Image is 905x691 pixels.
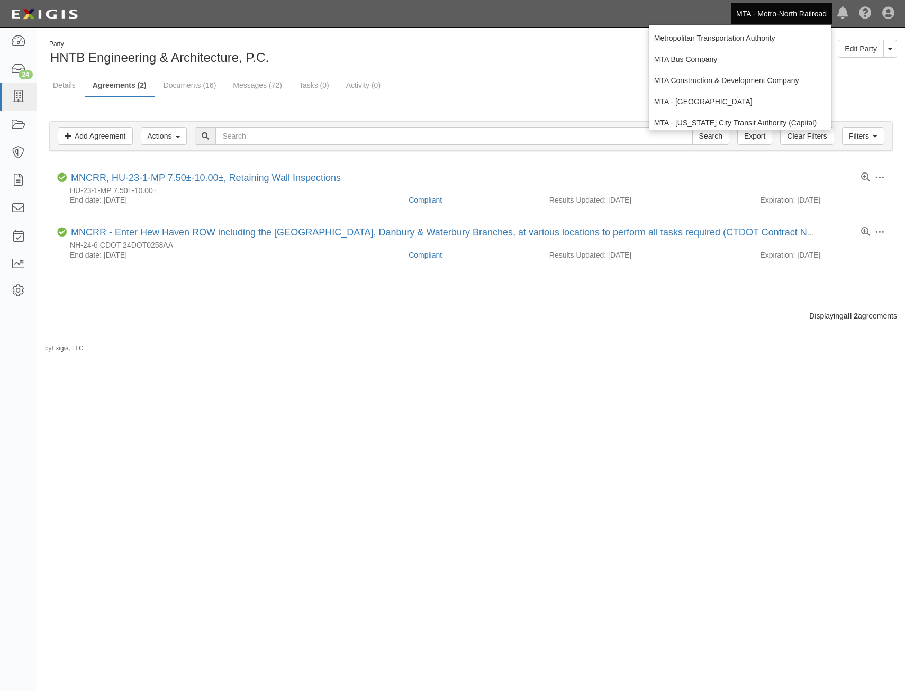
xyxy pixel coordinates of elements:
i: Compliant [57,173,67,183]
i: Compliant [57,228,67,237]
i: Help Center - Complianz [859,7,872,20]
div: Displaying agreements [37,311,905,321]
a: Compliant [409,196,442,204]
div: End date: [DATE] [57,250,401,260]
a: MTA - Metro-North Railroad [731,3,832,24]
a: Add Agreement [58,127,133,145]
div: MNCRR - Enter Hew Haven ROW including the New Canaan, Danbury & Waterbury Branches, at various lo... [71,227,816,239]
input: Search [215,127,692,145]
a: Clear Filters [780,127,834,145]
b: all 2 [844,312,858,320]
div: Results Updated: [DATE] [549,250,745,260]
div: Expiration: [DATE] [760,195,885,205]
a: MTA - [GEOGRAPHIC_DATA] [649,91,831,112]
a: MTA Bus Company [649,49,831,70]
a: Activity (0) [338,75,388,96]
a: View results summary [861,228,870,237]
a: Exigis, LLC [52,344,84,352]
button: Actions [141,127,187,145]
a: Filters [842,127,884,145]
a: Messages (72) [225,75,290,96]
input: Search [692,127,729,145]
a: Details [45,75,84,96]
a: Export [737,127,772,145]
a: MTA Construction & Development Company [649,70,831,91]
a: Agreements (2) [85,75,155,97]
div: HNTB Engineering & Architecture, P.C. [45,40,463,67]
small: by [45,344,84,353]
a: MTA - [US_STATE] City Transit Authority (Capital) [649,112,831,133]
div: Party [49,40,269,49]
div: 24 [19,70,33,79]
div: Results Updated: [DATE] [549,195,745,205]
div: NH-24-6 CDOT 24DOT0258AA [57,241,885,250]
a: Documents (16) [156,75,224,96]
div: MNCRR, HU-23-1-MP 7.50±-10.00±, Retaining Wall Inspections [71,172,341,184]
span: Actions [148,132,172,140]
a: Tasks (0) [291,75,337,96]
a: Metropolitan Transportation Authority [649,28,831,49]
a: Compliant [409,251,442,259]
div: HU-23-1-MP 7.50±-10.00± [57,186,885,195]
span: HNTB Engineering & Architecture, P.C. [50,50,269,65]
a: View results summary [861,173,870,183]
div: Expiration: [DATE] [760,250,885,260]
a: MNCRR, HU-23-1-MP 7.50±-10.00±, Retaining Wall Inspections [71,172,341,183]
a: Edit Party [838,40,884,58]
div: End date: [DATE] [57,195,401,205]
img: Logo [8,5,81,24]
